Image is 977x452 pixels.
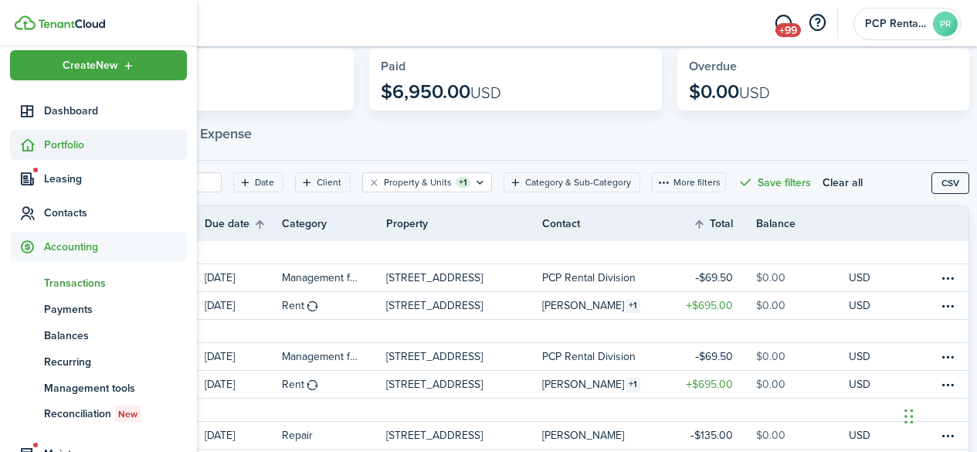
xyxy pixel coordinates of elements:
p: [DATE] [205,376,235,393]
avatar-text: PR [933,12,958,36]
a: [PERSON_NAME]1 [542,292,663,319]
button: Clear all [823,172,863,192]
table-amount-title: $695.00 [686,297,733,314]
button: Expense [185,114,267,161]
table-counter: 1 [626,378,640,392]
span: Balances [44,328,187,344]
widget-stats-title: Outstanding [73,59,342,73]
widget-stats-title: Overdue [689,59,958,73]
p: [DATE] [205,297,235,314]
p: [DATE] [205,270,235,286]
table-info-title: Repair [282,427,313,444]
a: [DATE] [205,343,282,370]
p: USD [849,376,870,393]
table-amount-description: $0.00 [756,348,785,365]
p: [STREET_ADDRESS] [386,376,483,393]
span: Create New [63,60,118,71]
p: [STREET_ADDRESS] [386,270,483,286]
a: USD [849,343,891,370]
p: USD [849,427,870,444]
table-profile-info-text: PCP Rental Division [542,351,636,363]
a: USD [849,264,891,291]
filter-tag: Open filter [504,172,640,192]
a: USD [849,371,891,398]
a: $0.00 [756,292,849,319]
p: $0.00 [689,81,770,103]
a: USD [849,422,891,449]
span: Payments [44,301,187,318]
table-info-title: Rent [282,297,304,314]
a: $0.00 [756,422,849,449]
a: [PERSON_NAME] [542,422,663,449]
a: Management fees [282,343,386,370]
a: Payments [10,296,187,322]
filter-tag: Open filter [233,172,283,192]
span: USD [470,81,501,104]
a: [DATE] [205,422,282,449]
filter-tag: Open filter [295,172,351,192]
button: Clear filter [368,176,381,189]
table-counter: 1 [626,299,640,313]
a: Balances [10,322,187,348]
p: [STREET_ADDRESS] [386,427,483,444]
span: Transactions [44,275,187,291]
a: Transactions [10,270,187,296]
table-amount-title: $695.00 [686,376,733,393]
span: Contacts [44,205,187,221]
span: Portfolio [44,137,187,153]
a: Repair [282,422,386,449]
th: Category [282,216,386,232]
a: Rent [282,371,386,398]
p: [DATE] [205,348,235,365]
table-amount-description: $0.00 [756,270,785,286]
span: Dashboard [44,103,187,119]
a: Management fees [282,264,386,291]
a: $135.00 [663,422,756,449]
a: [STREET_ADDRESS] [386,343,542,370]
a: Management tools [10,375,187,401]
a: Messaging [768,4,798,43]
a: $69.50 [663,343,756,370]
a: $695.00 [663,371,756,398]
th: Sort [693,215,756,233]
a: [DATE] [205,292,282,319]
filter-tag: Open filter [362,172,492,192]
a: $0.00 [756,371,849,398]
a: Rent [282,292,386,319]
button: Save filters [738,172,811,192]
a: [DATE] [205,371,282,398]
th: Sort [205,215,282,233]
a: Recurring [10,348,187,375]
table-amount-description: $0.00 [756,376,785,393]
widget-stats-title: Paid [381,59,650,73]
table-profile-info-text: PCP Rental Division [542,272,636,284]
a: Dashboard [10,96,187,126]
a: $0.00 [756,343,849,370]
table-info-title: Management fees [282,270,363,286]
p: [STREET_ADDRESS] [386,297,483,314]
span: New [118,407,137,421]
p: USD [849,270,870,286]
table-amount-description: $0.00 [756,427,785,444]
div: Drag [904,393,914,440]
a: PCP Rental Division [542,264,663,291]
span: PCP Rental Division [865,19,927,29]
a: [DATE] [205,264,282,291]
filter-tag-label: Property & Units [384,175,452,189]
img: TenantCloud [15,15,36,30]
a: [STREET_ADDRESS] [386,371,542,398]
iframe: Chat Widget [900,378,977,452]
p: [DATE] [205,427,235,444]
a: $69.50 [663,264,756,291]
button: Open resource center [804,10,830,36]
button: Open menu [10,50,187,80]
p: [STREET_ADDRESS] [386,348,483,365]
th: Property [386,216,542,232]
a: $695.00 [663,292,756,319]
a: [STREET_ADDRESS] [386,264,542,291]
table-amount-title: $69.50 [695,348,733,365]
filter-tag-label: Category & Sub-Category [525,175,631,189]
p: USD [849,348,870,365]
table-amount-title: $69.50 [695,270,733,286]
